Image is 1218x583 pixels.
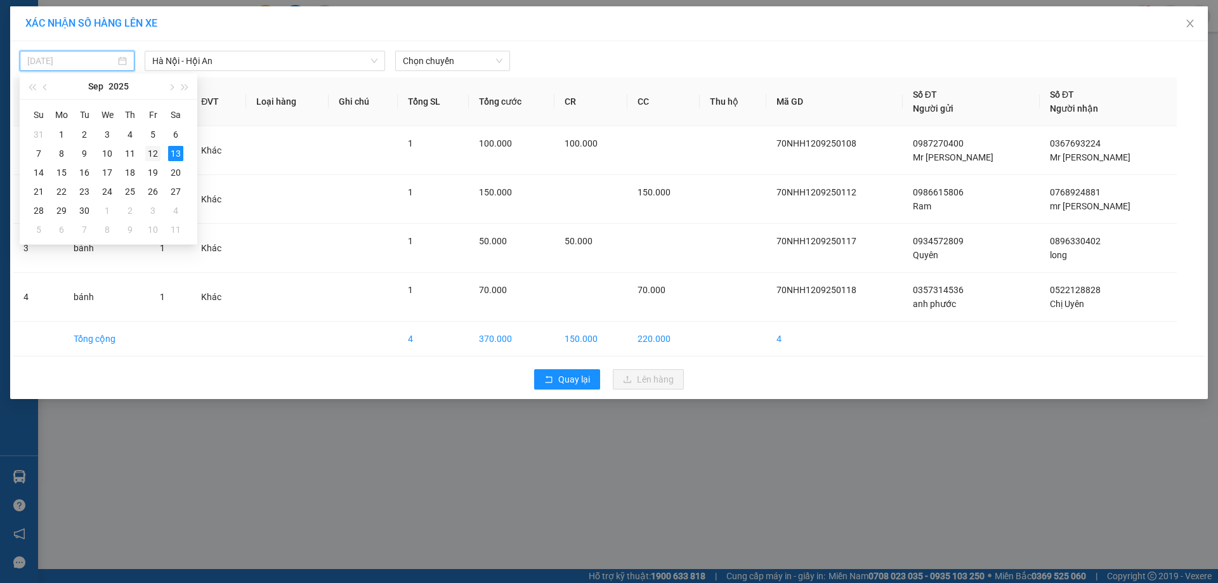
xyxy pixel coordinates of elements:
span: 1 [408,285,413,295]
td: 2 [13,175,63,224]
span: close [1185,18,1195,29]
td: Khác [191,126,246,175]
span: down [370,57,378,65]
th: Fr [141,105,164,125]
div: 9 [122,222,138,237]
th: We [96,105,119,125]
div: 30 [77,203,92,218]
th: Thu hộ [700,77,766,126]
span: 150.000 [638,187,671,197]
span: 50.000 [565,236,593,246]
td: bánh [63,273,150,322]
div: 6 [168,127,183,142]
td: 2025-09-30 [73,201,96,220]
div: 29 [54,203,69,218]
td: 2025-10-06 [50,220,73,239]
div: 6 [54,222,69,237]
td: 2025-09-14 [27,163,50,182]
td: 2025-09-15 [50,163,73,182]
td: 2025-09-01 [50,125,73,144]
div: 25 [122,184,138,199]
span: 70.000 [638,285,665,295]
div: 8 [100,222,115,237]
td: 4 [766,322,903,357]
th: CC [627,77,700,126]
div: 4 [168,203,183,218]
div: 3 [145,203,160,218]
span: 70NHH1209250117 [776,236,856,246]
div: 5 [145,127,160,142]
td: Khác [191,273,246,322]
button: Sep [88,74,103,99]
button: rollbackQuay lại [534,369,600,390]
div: 24 [100,184,115,199]
div: 2 [122,203,138,218]
span: 0934572809 [913,236,964,246]
td: 370.000 [469,322,554,357]
td: 2025-09-02 [73,125,96,144]
div: 16 [77,165,92,180]
span: Số ĐT [1050,89,1074,100]
button: uploadLên hàng [613,369,684,390]
span: Người nhận [1050,103,1098,114]
span: Ram [913,201,931,211]
span: Chọn chuyến [403,51,502,70]
td: 2025-09-26 [141,182,164,201]
td: 2025-09-11 [119,144,141,163]
td: 2025-09-24 [96,182,119,201]
div: 22 [54,184,69,199]
span: 70.000 [479,285,507,295]
td: 2025-10-11 [164,220,187,239]
div: 7 [77,222,92,237]
th: Mã GD [766,77,903,126]
div: 10 [145,222,160,237]
div: 7 [31,146,46,161]
td: 2025-10-07 [73,220,96,239]
td: 2025-09-12 [141,144,164,163]
td: 2025-09-28 [27,201,50,220]
th: Tổng cước [469,77,554,126]
th: Tu [73,105,96,125]
span: 100.000 [565,138,598,148]
span: 0357314536 [913,285,964,295]
td: 2025-09-22 [50,182,73,201]
td: 2025-09-25 [119,182,141,201]
span: Mr [PERSON_NAME] [913,152,993,162]
span: 1 [160,243,165,253]
div: 14 [31,165,46,180]
span: mr [PERSON_NAME] [1050,201,1130,211]
button: 2025 [108,74,129,99]
span: 0987270400 [913,138,964,148]
span: 0986615806 [913,187,964,197]
div: 27 [168,184,183,199]
span: Quyên [913,250,938,260]
td: 4 [398,322,469,357]
span: Hà Nội - Hội An [152,51,377,70]
span: 0367693224 [1050,138,1101,148]
span: 150.000 [479,187,512,197]
td: bánh [63,224,150,273]
th: Su [27,105,50,125]
div: 15 [54,165,69,180]
td: 2025-09-23 [73,182,96,201]
td: 2025-09-19 [141,163,164,182]
span: Người gửi [913,103,953,114]
span: 70NHH1209250108 [776,138,856,148]
div: 21 [31,184,46,199]
div: 23 [77,184,92,199]
td: 2025-09-04 [119,125,141,144]
div: 9 [77,146,92,161]
span: Chị Uyên [1050,299,1084,309]
div: 2 [77,127,92,142]
span: 1 [408,236,413,246]
td: 2025-09-06 [164,125,187,144]
td: 2025-09-29 [50,201,73,220]
div: 13 [168,146,183,161]
div: 31 [31,127,46,142]
td: Tổng cộng [63,322,150,357]
span: long [1050,250,1067,260]
td: 2025-09-08 [50,144,73,163]
span: anh phước [913,299,956,309]
td: 2025-09-13 [164,144,187,163]
th: Sa [164,105,187,125]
